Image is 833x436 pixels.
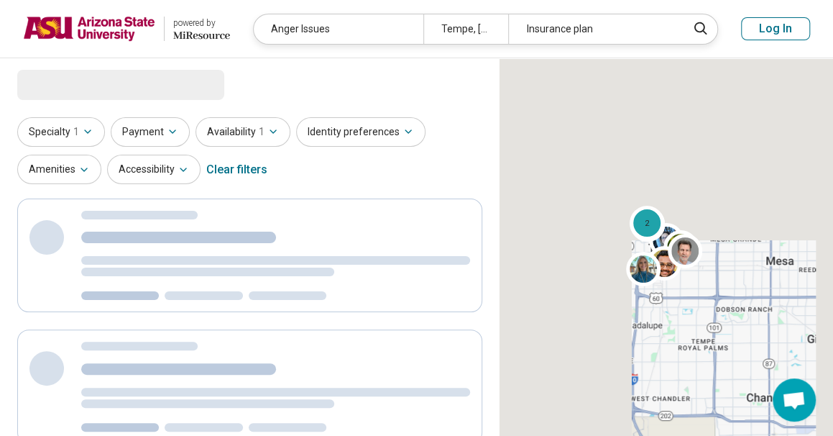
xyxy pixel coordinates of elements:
[508,14,678,44] div: Insurance plan
[17,117,105,147] button: Specialty1
[423,14,508,44] div: Tempe, [GEOGRAPHIC_DATA]
[741,17,810,40] button: Log In
[206,153,267,187] div: Clear filters
[259,124,264,140] span: 1
[173,17,230,29] div: powered by
[17,155,101,184] button: Amenities
[773,378,816,422] a: Open chat
[17,70,138,99] span: Loading...
[23,12,230,46] a: Arizona State Universitypowered by
[111,117,190,147] button: Payment
[630,206,664,240] div: 2
[195,117,290,147] button: Availability1
[296,117,425,147] button: Identity preferences
[23,12,155,46] img: Arizona State University
[254,14,423,44] div: Anger Issues
[107,155,201,184] button: Accessibility
[73,124,79,140] span: 1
